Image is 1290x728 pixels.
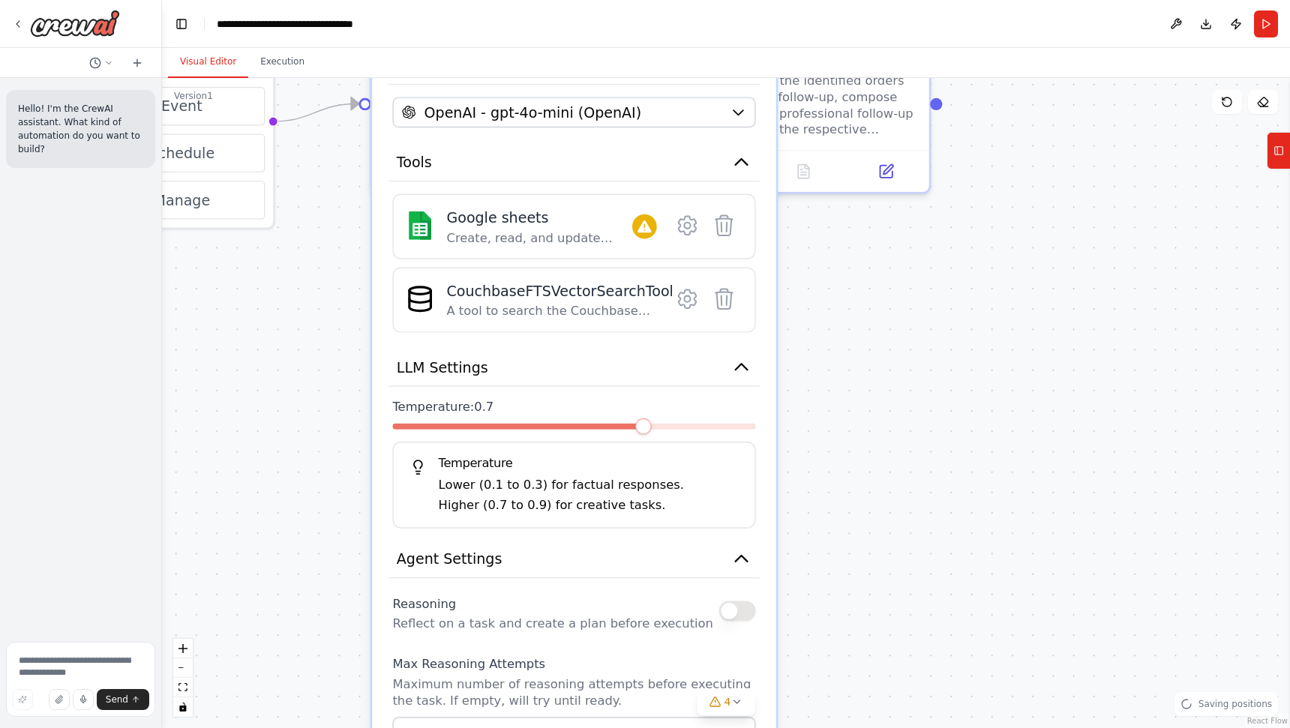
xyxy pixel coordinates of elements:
[1247,717,1288,725] a: React Flow attribution
[392,656,755,673] label: Max Reasoning Attempts
[149,143,215,163] span: Schedule
[64,13,274,229] div: EventScheduleManage
[174,90,213,102] div: Version 1
[760,159,847,184] button: No output available
[406,285,434,313] img: CouchbaseFTSVectorSearchTool
[669,207,706,244] button: Configure tool
[83,54,119,72] button: Switch to previous chat
[392,97,755,127] button: OpenAI - gpt-4o-mini (OpenAI)
[161,96,202,116] span: Event
[724,694,731,709] span: 4
[397,549,502,569] span: Agent Settings
[397,152,432,172] span: Tools
[676,13,931,194] div: Based on the identified orders requiring follow-up, compose and send professional follow-up email...
[74,181,265,220] button: Manage
[173,678,193,697] button: fit view
[410,455,739,472] h5: Temperature
[669,280,706,317] button: Configure tool
[125,54,149,72] button: Start a new chat
[168,46,248,78] button: Visual Editor
[97,689,149,710] button: Send
[392,676,755,709] p: Maximum number of reasoning attempts before executing the task. If empty, will try until ready.
[392,399,493,415] span: Temperature: 0.7
[74,133,265,172] button: Schedule
[446,303,673,319] div: A tool to search the Couchbase database for relevant information on internal documents.
[74,87,265,126] button: Event
[706,207,742,244] button: Delete tool
[106,694,128,706] span: Send
[397,357,488,377] span: LLM Settings
[154,190,211,210] span: Manage
[248,46,316,78] button: Execution
[424,102,642,122] span: OpenAI - gpt-4o-mini (OpenAI)
[446,229,632,246] div: Create, read, and update Google Sheets spreadsheets and manage worksheet data.
[173,658,193,678] button: zoom out
[12,689,33,710] button: Improve this prompt
[1198,698,1272,710] span: Saving positions
[392,615,713,631] p: Reflect on a task and create a plan before execution
[173,697,193,717] button: toggle interactivity
[73,689,94,710] button: Click to speak your automation idea
[439,475,739,496] p: Lower (0.1 to 0.3) for factual responses.
[406,211,434,240] img: Google sheets
[30,10,120,37] img: Logo
[706,280,742,317] button: Delete tool
[446,280,673,301] div: CouchbaseFTSVectorSearchTool
[171,13,192,34] button: Hide left sidebar
[388,541,760,578] button: Agent Settings
[271,94,359,132] g: Edge from triggers to cae94083-8f77-430b-b585-8f2ada57feaf
[173,639,193,658] button: zoom in
[697,688,755,716] button: 4
[49,689,70,710] button: Upload files
[446,207,632,227] div: Google sheets
[439,496,739,516] p: Higher (0.7 to 0.9) for creative tasks.
[392,597,456,611] span: Reasoning
[18,102,143,156] p: Hello! I'm the CrewAI assistant. What kind of automation do you want to build?
[851,159,921,184] button: Open in side panel
[719,73,917,138] div: Based on the identified orders requiring follow-up, compose and send professional follow-up email...
[173,639,193,717] div: React Flow controls
[388,349,760,386] button: LLM Settings
[388,144,760,181] button: Tools
[217,16,406,31] nav: breadcrumb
